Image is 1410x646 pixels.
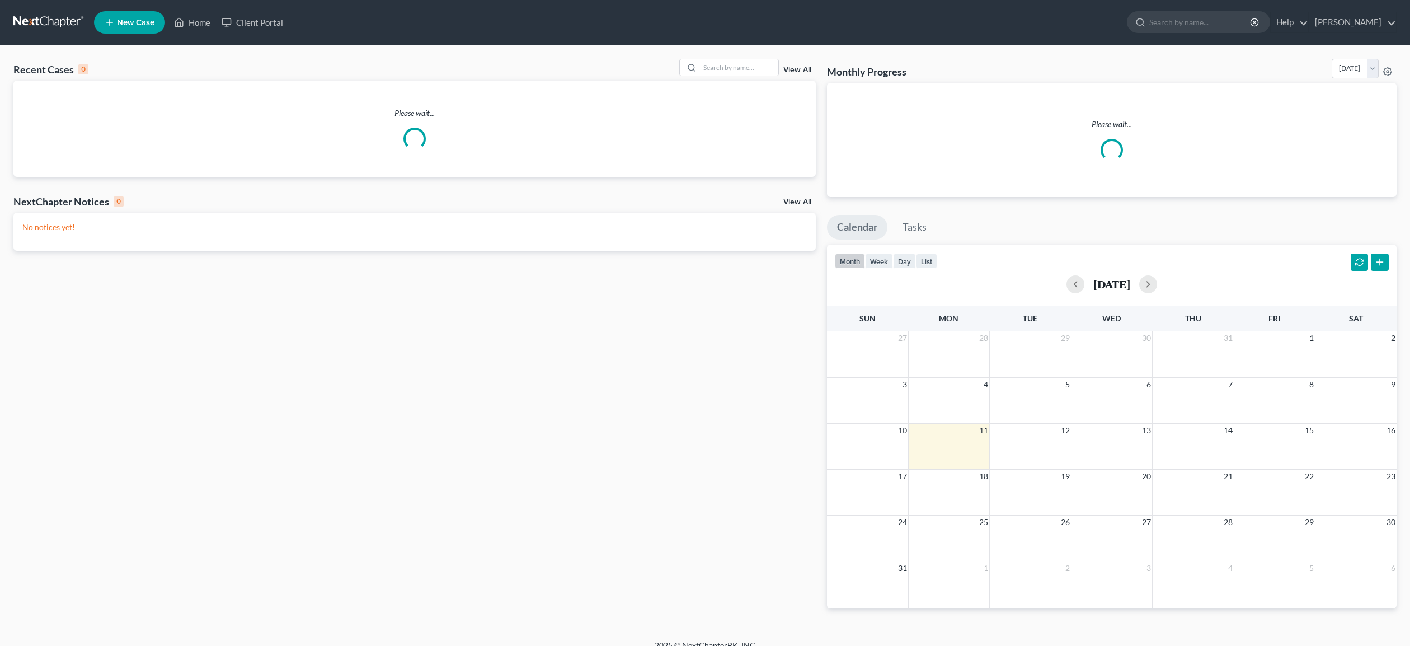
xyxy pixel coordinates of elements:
[1145,561,1152,575] span: 3
[114,196,124,207] div: 0
[1390,561,1397,575] span: 6
[1271,12,1308,32] a: Help
[1385,470,1397,483] span: 23
[978,424,989,437] span: 11
[1227,561,1234,575] span: 4
[1141,424,1152,437] span: 13
[168,12,216,32] a: Home
[1149,12,1252,32] input: Search by name...
[1308,331,1315,345] span: 1
[1141,470,1152,483] span: 20
[1390,331,1397,345] span: 2
[1060,424,1071,437] span: 12
[22,222,807,233] p: No notices yet!
[1060,470,1071,483] span: 19
[1349,313,1363,323] span: Sat
[978,470,989,483] span: 18
[1385,424,1397,437] span: 16
[983,378,989,391] span: 4
[836,119,1388,130] p: Please wait...
[901,378,908,391] span: 3
[1304,516,1315,529] span: 29
[1064,378,1071,391] span: 5
[1102,313,1121,323] span: Wed
[897,470,908,483] span: 17
[916,254,937,269] button: list
[983,561,989,575] span: 1
[117,18,154,27] span: New Case
[1060,331,1071,345] span: 29
[1227,378,1234,391] span: 7
[78,64,88,74] div: 0
[1223,331,1234,345] span: 31
[978,516,989,529] span: 25
[827,215,887,240] a: Calendar
[1223,424,1234,437] span: 14
[897,424,908,437] span: 10
[216,12,289,32] a: Client Portal
[783,198,811,206] a: View All
[1268,313,1280,323] span: Fri
[827,65,906,78] h3: Monthly Progress
[1390,378,1397,391] span: 9
[1093,278,1130,290] h2: [DATE]
[1185,313,1201,323] span: Thu
[1309,12,1396,32] a: [PERSON_NAME]
[859,313,876,323] span: Sun
[1304,470,1315,483] span: 22
[897,331,908,345] span: 27
[939,313,958,323] span: Mon
[892,215,937,240] a: Tasks
[783,66,811,74] a: View All
[1141,516,1152,529] span: 27
[1064,561,1071,575] span: 2
[978,331,989,345] span: 28
[1308,561,1315,575] span: 5
[13,107,816,119] p: Please wait...
[700,59,778,76] input: Search by name...
[1304,424,1315,437] span: 15
[1141,331,1152,345] span: 30
[13,195,124,208] div: NextChapter Notices
[897,561,908,575] span: 31
[1060,516,1071,529] span: 26
[1223,516,1234,529] span: 28
[13,63,88,76] div: Recent Cases
[897,516,908,529] span: 24
[1145,378,1152,391] span: 6
[1023,313,1037,323] span: Tue
[1385,516,1397,529] span: 30
[865,254,893,269] button: week
[893,254,916,269] button: day
[1308,378,1315,391] span: 8
[1223,470,1234,483] span: 21
[835,254,865,269] button: month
